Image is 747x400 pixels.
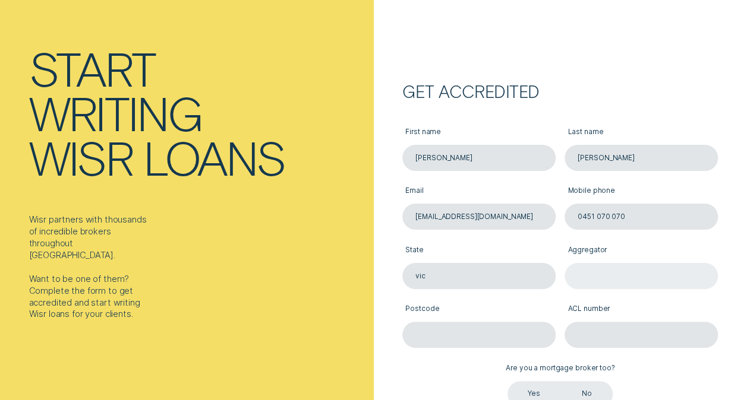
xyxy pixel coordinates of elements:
div: Wisr [29,135,133,179]
div: writing [29,90,202,135]
label: First name [402,120,556,145]
label: Last name [565,120,718,145]
label: Email [402,180,556,204]
label: Aggregator [565,239,718,263]
div: loans [143,135,285,179]
label: ACL number [565,298,718,322]
label: Mobile phone [565,180,718,204]
label: Postcode [402,298,556,322]
h2: Get accredited [402,85,718,98]
div: Start [29,46,155,90]
h1: Start writing Wisr loans [29,46,370,180]
div: Wisr partners with thousands of incredible brokers throughout [GEOGRAPHIC_DATA]. Want to be one o... [29,214,152,320]
label: Are you a mortgage broker too? [503,357,618,381]
label: State [402,239,556,263]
